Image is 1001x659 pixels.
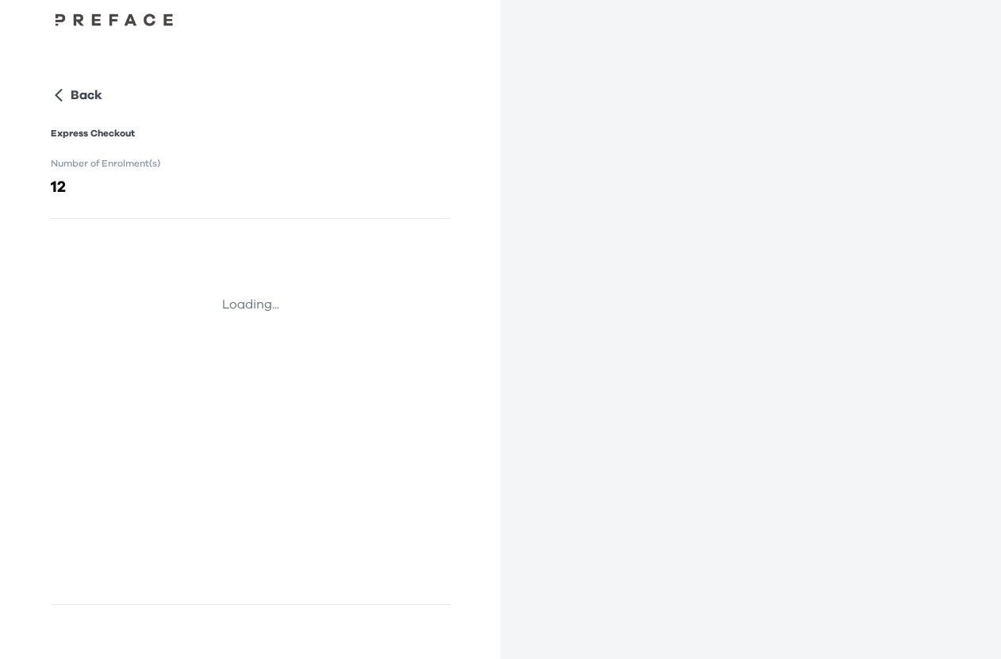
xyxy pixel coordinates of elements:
h1: Express Checkout [51,128,450,139]
h2: 12 [51,175,450,199]
button: Back [51,82,109,108]
h1: Number of Enrolment(s) [51,158,450,169]
img: Preface Logo [51,13,178,26]
p: Loading... [222,295,279,314]
p: Back [71,86,102,105]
